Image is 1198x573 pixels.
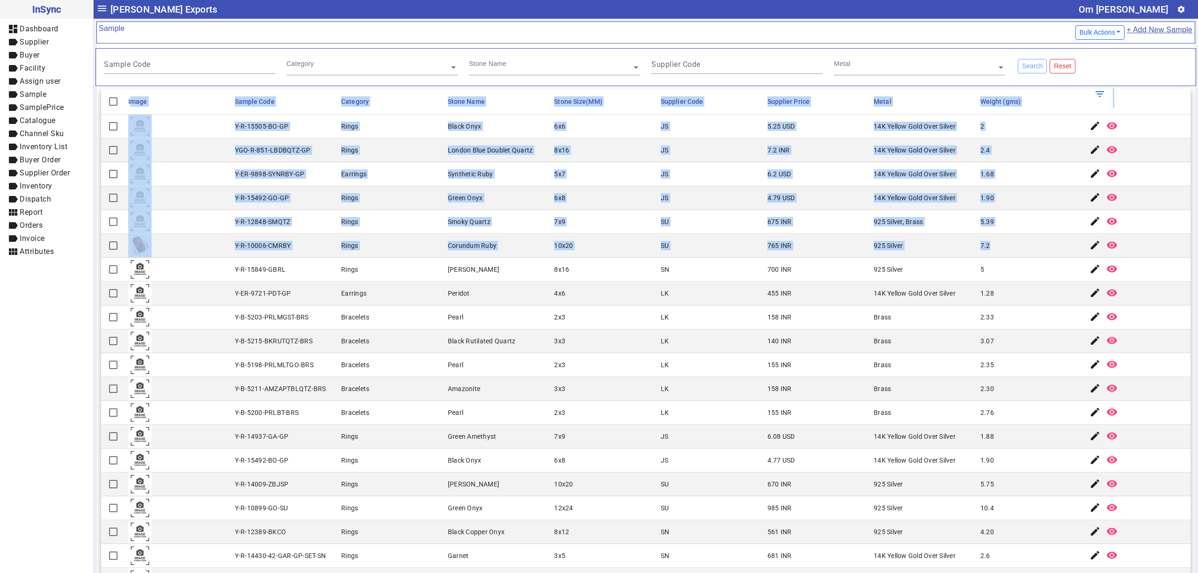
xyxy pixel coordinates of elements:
[20,37,49,46] span: Supplier
[1106,383,1118,394] mat-icon: remove_red_eye
[554,169,565,179] div: 5x7
[1079,2,1168,17] div: Om [PERSON_NAME]
[767,527,792,537] div: 561 INR
[1106,430,1118,442] mat-icon: remove_red_eye
[1106,144,1118,155] mat-icon: remove_red_eye
[7,220,19,231] mat-icon: label
[20,129,64,138] span: Channel Sku
[661,432,669,441] div: JS
[874,479,903,489] div: 925 Silver
[235,527,286,537] div: Y-R-12389-BKCO
[980,408,994,417] div: 2.76
[7,233,19,244] mat-icon: label
[874,289,956,298] div: 14K Yellow Gold Over Silver
[341,265,358,274] div: Rings
[448,98,485,105] span: Stone Name
[767,122,795,131] div: 5.25 USD
[661,360,669,370] div: LK
[554,312,565,322] div: 2x3
[128,401,152,424] img: comingsoon.png
[661,145,669,155] div: JS
[980,527,994,537] div: 4.20
[448,241,497,250] div: Corundum Ruby
[874,169,956,179] div: 14K Yellow Gold Over Silver
[235,336,313,346] div: Y-B-5215-BKRUTQTZ-BRS
[980,98,1021,105] span: Weight (gms)
[980,432,994,441] div: 1.88
[554,98,602,105] span: Stone Size(MM)
[341,312,369,322] div: Bracelets
[651,60,701,69] mat-label: Supplier Code
[448,551,469,560] div: Garnet
[767,336,792,346] div: 140 INR
[7,128,19,139] mat-icon: label
[661,265,670,274] div: SN
[767,193,795,203] div: 4.79 USD
[661,503,669,513] div: SU
[980,193,994,203] div: 1.90
[448,169,493,179] div: Synthetic Ruby
[661,241,669,250] div: SU
[1089,120,1101,131] mat-icon: edit
[1089,502,1101,513] mat-icon: edit
[1106,168,1118,179] mat-icon: remove_red_eye
[235,169,305,179] div: Y-ER-9898-SYNRBY-GP
[20,103,64,112] span: SamplePrice
[235,312,309,322] div: Y-B-5203-PRLMGST-BRS
[1089,311,1101,322] mat-icon: edit
[767,145,790,155] div: 7.2 INR
[235,503,288,513] div: Y-R-10899-GO-SU
[20,181,52,190] span: Inventory
[20,77,61,86] span: Assign user
[235,241,291,250] div: Y-R-10006-CMRBY
[341,479,358,489] div: Rings
[7,246,19,257] mat-icon: view_module
[448,336,516,346] div: Black Rutilated Quartz
[874,336,891,346] div: Brass
[661,289,669,298] div: LK
[235,193,289,203] div: Y-R-15492-GO-GP
[448,145,533,155] div: London Blue Doublet Quartz
[341,122,358,131] div: Rings
[469,59,506,68] div: Stone Name
[834,59,850,68] div: Metal
[980,503,994,513] div: 10.4
[341,145,358,155] div: Rings
[128,472,152,496] img: comingsoon.png
[448,193,483,203] div: Green Onyx
[554,551,565,560] div: 3x5
[448,432,497,441] div: Green Amethyst
[554,217,565,226] div: 7x9
[1106,311,1118,322] mat-icon: remove_red_eye
[235,145,311,155] div: YGO-R-851-LBDBQTZ-GP
[874,265,903,274] div: 925 Silver
[874,551,956,560] div: 14K Yellow Gold Over Silver
[448,479,499,489] div: [PERSON_NAME]
[554,122,565,131] div: 6x6
[7,23,19,35] mat-icon: dashboard
[554,265,569,274] div: 8x16
[1089,216,1101,227] mat-icon: edit
[341,384,369,393] div: Bracelets
[7,89,19,100] mat-icon: label
[767,503,792,513] div: 985 INR
[1075,25,1125,40] button: Bulk Actions
[20,64,45,73] span: Facility
[661,551,670,560] div: SN
[341,527,358,537] div: Rings
[1089,144,1101,155] mat-icon: edit
[661,527,670,537] div: SN
[448,408,463,417] div: Pearl
[554,193,565,203] div: 6x8
[7,167,19,179] mat-icon: label
[661,408,669,417] div: LK
[874,503,903,513] div: 925 Silver
[341,432,358,441] div: Rings
[661,312,669,322] div: LK
[980,456,994,465] div: 1.90
[874,432,956,441] div: 14K Yellow Gold Over Silver
[20,116,56,125] span: Catalogue
[341,408,369,417] div: Bracelets
[980,217,994,226] div: 5.39
[767,98,810,105] span: Supplier Price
